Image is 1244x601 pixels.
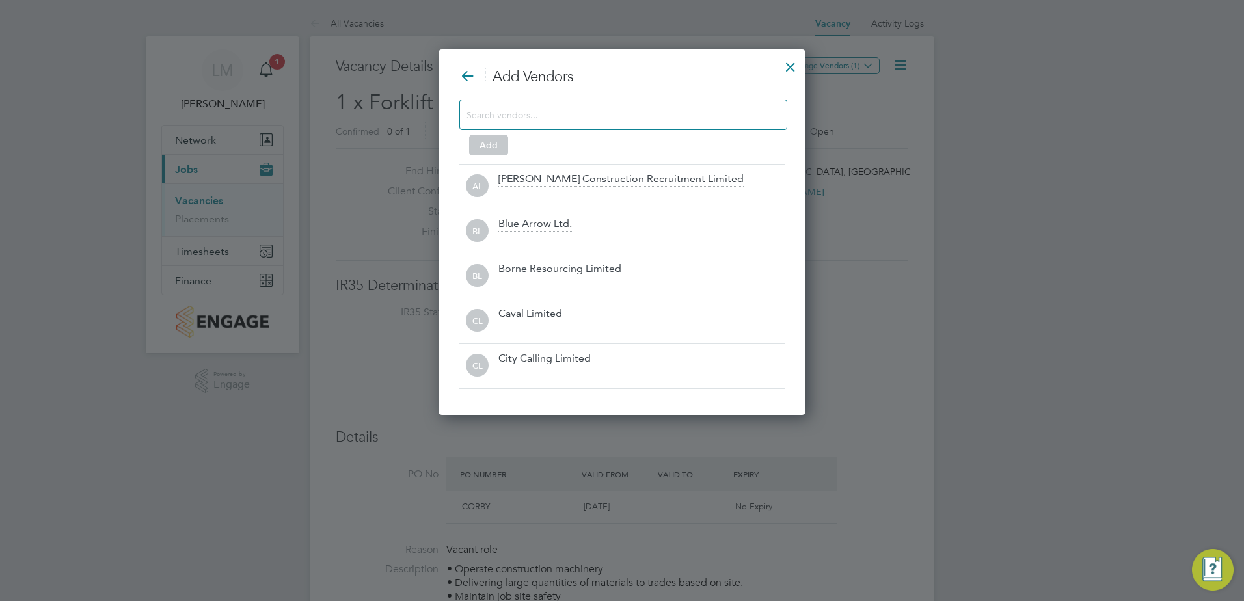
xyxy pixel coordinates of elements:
[466,265,489,287] span: BL
[466,220,489,243] span: BL
[459,68,785,87] h3: Add Vendors
[466,354,489,377] span: CL
[466,175,489,198] span: AL
[498,262,621,276] div: Borne Resourcing Limited
[466,106,759,123] input: Search vendors...
[466,310,489,332] span: CL
[498,217,572,232] div: Blue Arrow Ltd.
[469,135,508,155] button: Add
[498,172,744,187] div: [PERSON_NAME] Construction Recruitment Limited
[498,307,562,321] div: Caval Limited
[1192,549,1234,591] button: Engage Resource Center
[498,352,591,366] div: City Calling Limited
